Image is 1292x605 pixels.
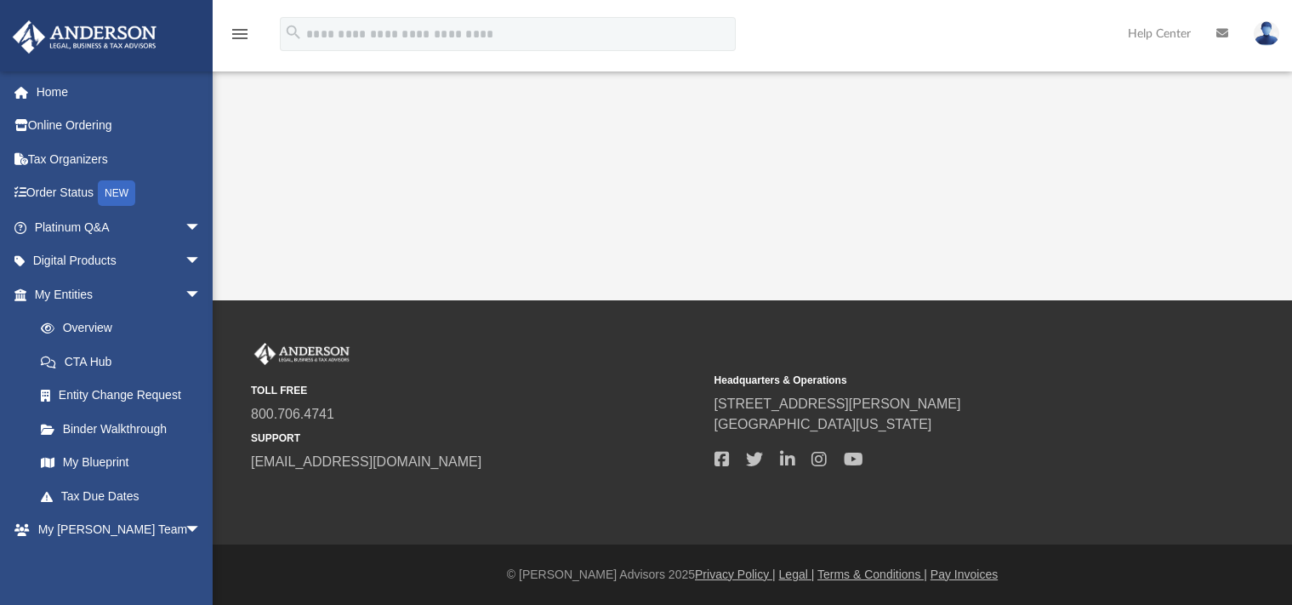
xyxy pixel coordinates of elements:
[185,277,219,312] span: arrow_drop_down
[714,417,932,431] a: [GEOGRAPHIC_DATA][US_STATE]
[284,23,303,42] i: search
[12,210,227,244] a: Platinum Q&Aarrow_drop_down
[251,431,703,446] small: SUPPORT
[213,566,1292,584] div: © [PERSON_NAME] Advisors 2025
[695,568,776,581] a: Privacy Policy |
[230,32,250,44] a: menu
[1254,21,1279,46] img: User Pic
[12,75,227,109] a: Home
[12,244,227,278] a: Digital Productsarrow_drop_down
[12,109,227,143] a: Online Ordering
[185,513,219,548] span: arrow_drop_down
[185,244,219,279] span: arrow_drop_down
[251,407,334,421] a: 800.706.4741
[714,373,1166,388] small: Headquarters & Operations
[24,479,227,513] a: Tax Due Dates
[98,180,135,206] div: NEW
[24,379,227,413] a: Entity Change Request
[12,176,227,211] a: Order StatusNEW
[931,568,998,581] a: Pay Invoices
[24,546,210,601] a: My [PERSON_NAME] Team
[12,277,227,311] a: My Entitiesarrow_drop_down
[12,513,219,547] a: My [PERSON_NAME] Teamarrow_drop_down
[714,397,961,411] a: [STREET_ADDRESS][PERSON_NAME]
[185,210,219,245] span: arrow_drop_down
[779,568,815,581] a: Legal |
[24,345,227,379] a: CTA Hub
[8,20,162,54] img: Anderson Advisors Platinum Portal
[251,343,353,365] img: Anderson Advisors Platinum Portal
[24,412,227,446] a: Binder Walkthrough
[251,383,703,398] small: TOLL FREE
[24,311,227,345] a: Overview
[24,446,219,480] a: My Blueprint
[251,454,481,469] a: [EMAIL_ADDRESS][DOMAIN_NAME]
[230,24,250,44] i: menu
[817,568,927,581] a: Terms & Conditions |
[12,142,227,176] a: Tax Organizers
